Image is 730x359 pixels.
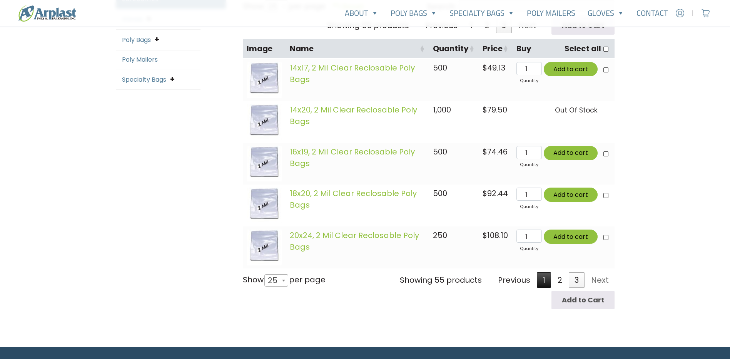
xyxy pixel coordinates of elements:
[264,274,288,287] span: 25
[290,146,415,169] a: 16x19, 2 Mil Clear Reclosable Poly Bags
[483,188,487,199] span: $
[537,272,551,288] a: 1
[433,104,451,115] span: 1,000
[247,230,282,265] img: images
[247,62,282,98] img: images
[265,271,285,290] span: 25
[483,146,508,157] bdi: 74.46
[544,146,598,160] button: Add to cart
[516,146,541,159] input: Qty
[516,62,541,75] input: Qty
[521,5,581,21] a: Poly Mailers
[433,188,447,199] span: 500
[433,230,447,241] span: 250
[479,39,513,59] th: Price: activate to sort column ascending
[483,62,505,73] bdi: 49.13
[483,104,507,115] bdi: 79.50
[483,62,487,73] span: $
[286,39,429,59] th: Name: activate to sort column ascending
[247,188,282,223] img: images
[290,104,417,127] a: 14x20, 2 Mil Clear Reclosable Poly Bags
[569,272,585,288] a: 3
[544,188,598,202] button: Add to cart
[122,35,151,44] a: Poly Bags
[555,106,598,115] span: Out Of Stock
[585,272,615,288] a: Next
[492,272,536,288] a: Previous
[513,39,614,59] th: BuySelect all
[339,5,384,21] a: About
[400,274,482,286] div: Showing 55 products
[433,62,447,73] span: 500
[243,274,326,287] label: Show per page
[544,230,598,244] button: Add to cart
[247,104,282,140] img: images
[384,5,443,21] a: Poly Bags
[483,146,487,157] span: $
[433,146,447,157] span: 500
[247,146,282,182] img: images
[429,39,479,59] th: Quantity: activate to sort column ascending
[544,62,598,76] button: Add to cart
[483,230,487,241] span: $
[581,5,630,21] a: Gloves
[630,5,674,21] a: Contact
[552,272,568,288] a: 2
[516,188,541,201] input: Qty
[565,43,601,54] label: Select all
[122,75,166,84] a: Specialty Bags
[243,39,286,59] th: Image
[290,62,415,85] a: 14x17, 2 Mil Clear Reclosable Poly Bags
[290,230,419,252] a: 20x24, 2 Mil Clear Reclosable Poly Bags
[551,291,615,310] input: Add to Cart
[692,8,694,18] span: |
[290,188,417,210] a: 18x20, 2 Mil Clear Reclosable Poly Bags
[122,55,158,64] a: Poly Mailers
[516,230,541,243] input: Qty
[483,188,508,199] bdi: 92.44
[483,230,508,241] bdi: 108.10
[443,5,521,21] a: Specialty Bags
[483,104,487,115] span: $
[18,5,76,22] img: logo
